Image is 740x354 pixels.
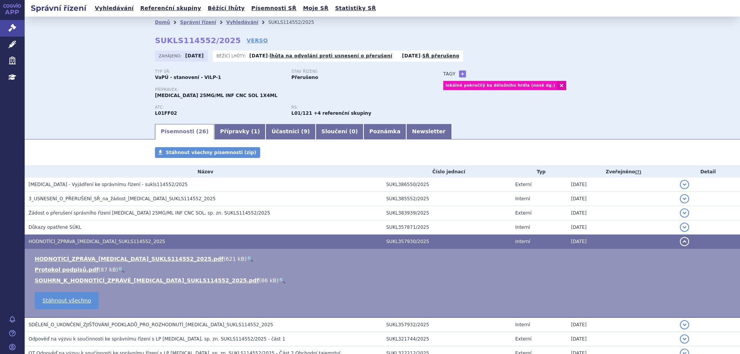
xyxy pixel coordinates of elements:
[217,53,247,59] span: Běžící lhůty:
[382,332,511,346] td: SUKL321744/2025
[29,336,285,342] span: Odpověď na výzvu k součinnosti ke správnímu řízení s LP Keytruda, sp. zn. SUKLS114552/2025 - část 1
[35,277,732,284] li: ( )
[382,235,511,249] td: SUKL357930/2025
[25,3,92,13] h2: Správní řízení
[567,178,676,192] td: [DATE]
[680,180,689,189] button: detail
[92,3,136,13] a: Vyhledávání
[291,69,420,74] p: Stav řízení:
[35,267,99,273] a: Protokol podpisů.pdf
[29,322,273,327] span: SDĚLENÍ_O_UKONČENÍ_ZJIŠŤOVÁNÍ_PODKLADŮ_PRO_ROZHODNUTÍ_KEYTRUDA_SUKLS114552_2025
[101,267,116,273] span: 87 kB
[249,53,268,59] strong: [DATE]
[261,277,276,284] span: 86 kB
[301,3,331,13] a: Moje SŘ
[155,20,170,25] a: Domů
[138,3,203,13] a: Referenční skupiny
[402,53,420,59] strong: [DATE]
[35,277,259,284] a: SOUHRN_K_HODNOTÍCÍ_ZPRÁVĚ_[MEDICAL_DATA]_SUKLS114552_2025.pdf
[676,166,740,178] th: Detail
[459,70,466,77] a: +
[249,53,392,59] p: -
[225,256,244,262] span: 621 kB
[382,206,511,220] td: SUKL383939/2025
[680,320,689,329] button: detail
[680,237,689,246] button: detail
[29,225,81,230] span: Důkazy opatřené SÚKL
[382,178,511,192] td: SUKL386550/2025
[567,317,676,332] td: [DATE]
[567,332,676,346] td: [DATE]
[567,235,676,249] td: [DATE]
[422,53,459,59] a: SŘ přerušeno
[166,150,256,155] span: Stáhnout všechny písemnosti (zip)
[291,111,312,116] strong: pembrolizumab
[382,317,511,332] td: SUKL357932/2025
[515,182,531,187] span: Externí
[247,37,268,44] a: VERSO
[382,166,511,178] th: Číslo jednací
[316,124,363,139] a: Sloučení (0)
[406,124,451,139] a: Newsletter
[268,17,324,28] li: SUKLS114552/2025
[29,210,270,216] span: Žádost o přerušení správního řízení Keytruda 25MG/ML INF CNC SOL, sp. zn. SUKLS114552/2025
[214,124,266,139] a: Přípravky (1)
[155,87,428,92] p: Přípravek:
[35,256,224,262] a: HODNOTÍCÍ_ZPRÁVA_[MEDICAL_DATA]_SUKLS114552_2025.pdf
[291,105,420,110] p: RS:
[155,75,221,80] strong: VaPÚ - stanovení - VILP-1
[155,93,277,98] span: [MEDICAL_DATA] 25MG/ML INF CNC SOL 1X4ML
[266,124,315,139] a: Účastníci (9)
[515,336,531,342] span: Externí
[567,192,676,206] td: [DATE]
[155,111,177,116] strong: PEMBROLIZUMAB
[198,128,206,134] span: 26
[185,53,204,59] strong: [DATE]
[155,69,284,74] p: Typ SŘ:
[291,75,318,80] strong: Přerušeno
[180,20,216,25] a: Správní řízení
[515,322,530,327] span: Interní
[567,166,676,178] th: Zveřejněno
[680,194,689,203] button: detail
[567,206,676,220] td: [DATE]
[515,239,530,244] span: Interní
[205,3,247,13] a: Běžící lhůty
[29,182,188,187] span: KEYTRUDA - Vyjádření ke správnímu řízení - sukls114552/2025
[402,53,459,59] p: -
[155,105,284,110] p: ATC:
[279,277,285,284] a: 🔍
[155,124,214,139] a: Písemnosti (26)
[226,20,258,25] a: Vyhledávání
[159,53,183,59] span: Zahájeno:
[333,3,378,13] a: Statistiky SŘ
[680,223,689,232] button: detail
[567,220,676,235] td: [DATE]
[247,256,253,262] a: 🔍
[249,3,299,13] a: Písemnosti SŘ
[35,266,732,273] li: ( )
[155,36,241,45] strong: SUKLS114552/2025
[515,210,531,216] span: Externí
[635,169,641,175] abbr: (?)
[304,128,308,134] span: 9
[29,196,215,201] span: 3_USNESENÍ_O_PŘERUŠENÍ_SŘ_na_žádost_KEYTRUDA_SUKLS114552_2025
[254,128,257,134] span: 1
[314,111,371,116] strong: +4 referenční skupiny
[35,292,99,309] a: Stáhnout všechno
[118,267,124,273] a: 🔍
[443,69,456,79] h3: Tagy
[351,128,355,134] span: 0
[363,124,406,139] a: Poznámka
[270,53,392,59] a: lhůta na odvolání proti usnesení o přerušení
[155,147,260,158] a: Stáhnout všechny písemnosti (zip)
[382,220,511,235] td: SUKL357871/2025
[382,192,511,206] td: SUKL385552/2025
[515,196,530,201] span: Interní
[443,81,557,90] a: lokálně pokročilý ka děložního hrdla (nově dg.)
[25,166,382,178] th: Název
[511,166,567,178] th: Typ
[29,239,165,244] span: HODNOTÍCÍ_ZPRÁVA_KEYTRUDA_SUKLS114552_2025
[35,255,732,263] li: ( )
[680,334,689,344] button: detail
